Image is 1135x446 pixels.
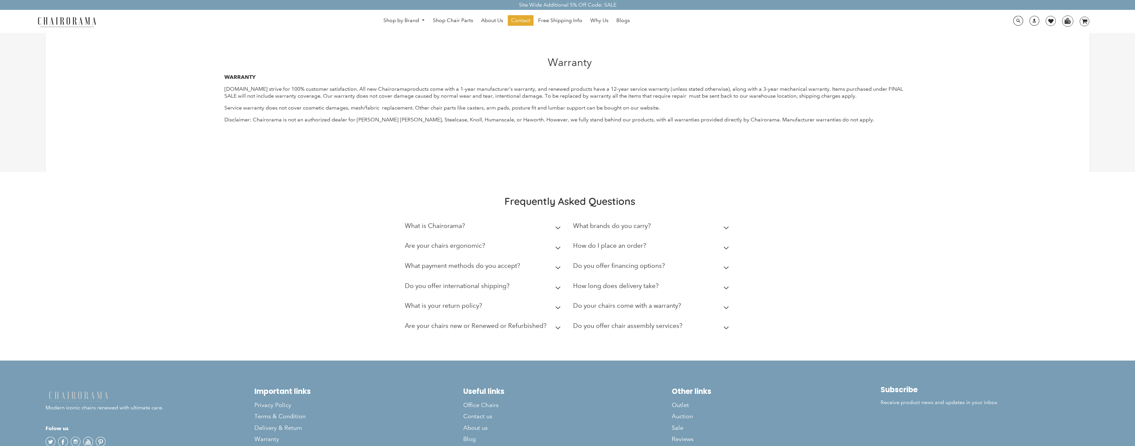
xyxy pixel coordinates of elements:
[881,399,1089,406] p: Receive product news and updates in your inbox
[382,86,407,92] span: hairorama
[405,297,563,317] summary: What is your return policy?
[573,277,731,298] summary: How long does delivery take?
[46,390,112,402] img: chairorama
[672,401,689,409] span: Outlet
[1062,16,1073,26] img: WhatsApp_Image_2024-07-12_at_16.23.01.webp
[433,17,473,24] span: Shop Chair Parts
[254,433,463,445] a: Warranty
[672,387,881,396] h2: Other links
[511,17,530,24] span: Contact
[254,435,279,443] span: Warranty
[463,387,672,396] h2: Useful links
[254,401,291,409] span: Privacy Policy
[405,217,563,238] summary: What is Chairorama?
[672,422,881,433] a: Sale
[224,86,916,100] p: . Items purchased under FINAL SALE will not include warranty coverage. Our warranty does not cove...
[405,282,509,290] h2: Do you offer international shipping?
[481,17,503,24] span: About Us
[573,242,646,249] h2: How do I place an order?
[672,411,881,422] a: Auction
[463,413,492,420] span: Contact us
[254,399,463,411] a: Privacy Policy
[881,385,1089,394] h2: Subscribe
[573,282,659,290] h2: How long does delivery take?
[478,15,506,26] a: About Us
[672,424,683,432] span: Sale
[538,17,582,24] span: Free Shipping Info
[224,74,916,143] div: Disclaimer: Chairorama is not an authorized dealer for [PERSON_NAME] [PERSON_NAME], Steelcase, Kn...
[254,424,302,432] span: Delivery & Return
[463,411,672,422] a: Contact us
[405,195,735,207] h2: Frequently Asked Questions
[535,15,586,26] a: Free Shipping Info
[613,15,633,26] a: Blogs
[224,56,916,69] h1: Warranty
[573,257,731,277] summary: Do you offer financing options?
[672,399,881,411] a: Outlet
[463,399,672,411] a: Office Chairs
[508,15,534,26] a: Contact
[34,16,100,27] img: chairorama
[672,433,881,445] a: Reviews
[463,401,499,409] span: Office Chairs
[46,425,254,432] h4: Folow us
[254,387,463,396] h2: Important links
[672,413,693,420] span: Auction
[672,435,694,443] span: Reviews
[224,86,829,92] span: [DOMAIN_NAME] strive for 100% customer satisfaction. All new C products come with a 1-year manufa...
[254,411,463,422] a: Terms & Condition
[573,297,731,317] summary: Do your chairs come with a warranty?
[573,317,731,337] summary: Do you offer chair assembly services?
[463,424,488,432] span: About us
[224,74,256,80] strong: WARRANTY
[405,242,485,249] h2: Are your chairs ergonomic?
[405,302,482,309] h2: What is your return policy?
[128,15,885,27] nav: DesktopNavigation
[573,262,665,270] h2: Do you offer financing options?
[405,237,563,257] summary: Are your chairs ergonomic?
[405,262,520,270] h2: What payment methods do you accept?
[380,16,428,26] a: Shop by Brand
[405,317,563,337] summary: Are your chairs new or Renewed or Refurbished?
[405,322,546,330] h2: Are your chairs new or Renewed or Refurbished?
[463,433,672,445] a: Blog
[616,17,630,24] span: Blogs
[573,222,651,230] h2: What brands do you carry?
[254,422,463,433] a: Delivery & Return
[463,435,476,443] span: Blog
[573,302,681,309] h2: Do your chairs come with a warranty?
[405,257,563,277] summary: What payment methods do you accept?
[405,222,465,230] h2: What is Chairorama?
[254,413,306,420] span: Terms & Condition
[573,237,731,257] summary: How do I place an order?
[587,15,612,26] a: Why Us
[573,322,682,330] h2: Do you offer chair assembly services?
[573,217,731,238] summary: What brands do you carry?
[590,17,608,24] span: Why Us
[224,105,916,111] p: Service warranty does not cover cosmetic damages, mesh/fabric replacement. Other chair parts like...
[463,422,672,433] a: About us
[430,15,476,26] a: Shop Chair Parts
[405,277,563,298] summary: Do you offer international shipping?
